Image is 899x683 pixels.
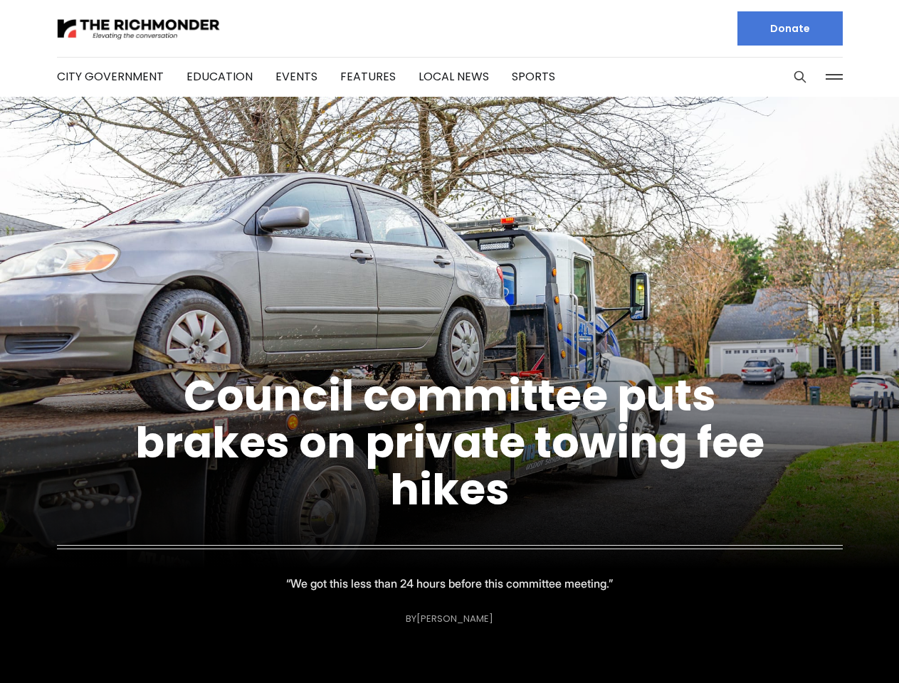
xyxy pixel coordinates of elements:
div: By [406,613,493,624]
a: Council committee puts brakes on private towing fee hikes [135,366,764,519]
a: Donate [737,11,843,46]
p: “We got this less than 24 hours before this committee meeting.” [286,573,613,593]
img: The Richmonder [57,16,221,41]
iframe: portal-trigger [779,613,899,683]
button: Search this site [789,66,811,88]
a: Local News [419,68,489,85]
a: [PERSON_NAME] [416,612,493,625]
a: Events [275,68,317,85]
a: Features [340,68,396,85]
a: Education [186,68,253,85]
a: City Government [57,68,164,85]
a: Sports [512,68,555,85]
